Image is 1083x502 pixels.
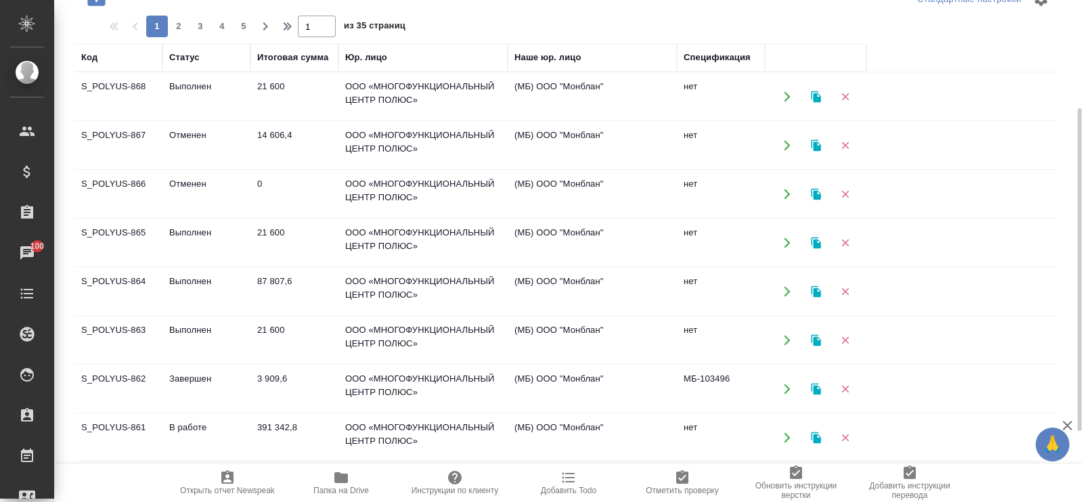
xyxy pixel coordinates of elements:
td: S_POLYUS-861 [74,414,162,461]
button: Клонировать [802,375,830,403]
span: 4 [211,20,233,33]
button: Клонировать [802,277,830,305]
button: Открыть [773,83,801,110]
button: Отметить проверку [625,464,739,502]
div: Юр. лицо [345,51,387,64]
button: 🙏 [1036,428,1069,461]
button: Обновить инструкции верстки [739,464,853,502]
td: В работе [162,414,250,461]
button: Открыть [773,326,801,354]
td: 21 600 [250,219,338,267]
td: Выполнен [162,317,250,364]
button: Удалить [831,277,859,305]
button: Клонировать [802,180,830,208]
span: Обновить инструкции верстки [747,481,845,500]
button: Удалить [831,424,859,451]
button: Открыть [773,277,801,305]
span: из 35 страниц [344,18,405,37]
td: нет [677,122,765,169]
span: 5 [233,20,255,33]
td: нет [677,219,765,267]
td: Выполнен [162,219,250,267]
td: S_POLYUS-865 [74,219,162,267]
button: 2 [168,16,190,37]
td: (МБ) ООО "Монблан" [508,414,677,461]
button: 3 [190,16,211,37]
button: Открыть [773,180,801,208]
td: S_POLYUS-866 [74,170,162,218]
td: ООО «МНОГОФУНКЦИОНАЛЬНЫЙ ЦЕНТР ПОЛЮС» [338,73,508,120]
span: Папка на Drive [313,486,369,495]
button: Открыть [773,375,801,403]
td: S_POLYUS-862 [74,365,162,413]
button: Добавить Todo [512,464,625,502]
td: нет [677,317,765,364]
td: 14 606,4 [250,122,338,169]
td: нет [677,268,765,315]
button: Удалить [831,83,859,110]
td: S_POLYUS-863 [74,317,162,364]
td: (МБ) ООО "Монблан" [508,219,677,267]
button: Открыть [773,229,801,256]
td: ООО «МНОГОФУНКЦИОНАЛЬНЫЙ ЦЕНТР ПОЛЮС» [338,170,508,218]
td: ООО «МНОГОФУНКЦИОНАЛЬНЫЙ ЦЕНТР ПОЛЮС» [338,414,508,461]
button: Клонировать [802,229,830,256]
td: нет [677,414,765,461]
span: 100 [22,239,53,253]
td: (МБ) ООО "Монблан" [508,122,677,169]
button: Добавить инструкции перевода [853,464,967,502]
button: Папка на Drive [284,464,398,502]
div: Код [81,51,97,64]
button: Клонировать [802,83,830,110]
span: Добавить инструкции перевода [861,481,958,500]
span: Добавить Todo [541,486,596,495]
td: 21 600 [250,317,338,364]
td: ООО «МНОГОФУНКЦИОНАЛЬНЫЙ ЦЕНТР ПОЛЮС» [338,317,508,364]
span: 3 [190,20,211,33]
td: Выполнен [162,268,250,315]
td: (МБ) ООО "Монблан" [508,365,677,413]
div: Статус [169,51,200,64]
button: 5 [233,16,255,37]
td: S_POLYUS-868 [74,73,162,120]
span: Инструкции по клиенту [412,486,499,495]
td: S_POLYUS-864 [74,268,162,315]
a: 100 [3,236,51,270]
button: Клонировать [802,131,830,159]
td: 87 807,6 [250,268,338,315]
button: Удалить [831,229,859,256]
span: Открыть отчет Newspeak [180,486,275,495]
td: (МБ) ООО "Монблан" [508,170,677,218]
td: (МБ) ООО "Монблан" [508,317,677,364]
td: ООО «МНОГОФУНКЦИОНАЛЬНЫЙ ЦЕНТР ПОЛЮС» [338,268,508,315]
span: 2 [168,20,190,33]
td: Завершен [162,365,250,413]
td: (МБ) ООО "Монблан" [508,268,677,315]
td: 0 [250,170,338,218]
button: Открыть [773,131,801,159]
td: Отменен [162,170,250,218]
button: Клонировать [802,424,830,451]
button: Инструкции по клиенту [398,464,512,502]
button: Открыть [773,424,801,451]
div: Спецификация [684,51,751,64]
td: ООО «МНОГОФУНКЦИОНАЛЬНЫЙ ЦЕНТР ПОЛЮС» [338,365,508,413]
button: Открыть отчет Newspeak [171,464,284,502]
td: ООО «МНОГОФУНКЦИОНАЛЬНЫЙ ЦЕНТР ПОЛЮС» [338,219,508,267]
td: Отменен [162,122,250,169]
button: Клонировать [802,326,830,354]
div: Наше юр. лицо [514,51,581,64]
span: Отметить проверку [646,486,718,495]
button: Удалить [831,180,859,208]
button: Удалить [831,326,859,354]
td: МБ-103496 [677,365,765,413]
button: Удалить [831,131,859,159]
td: 391 342,8 [250,414,338,461]
td: 3 909,6 [250,365,338,413]
button: Удалить [831,375,859,403]
td: Выполнен [162,73,250,120]
span: 🙏 [1041,430,1064,459]
td: нет [677,170,765,218]
button: 4 [211,16,233,37]
div: Итоговая сумма [257,51,328,64]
